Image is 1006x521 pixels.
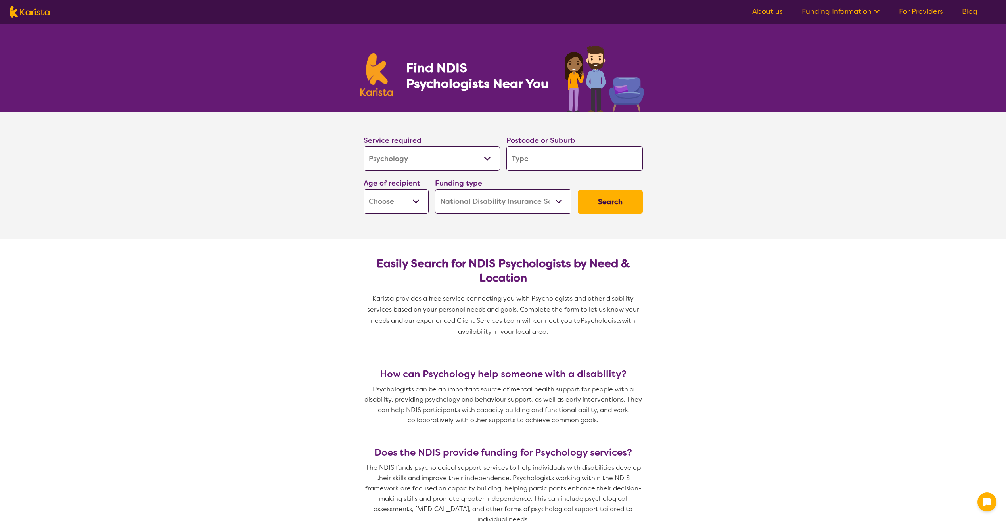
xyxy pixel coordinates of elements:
[506,146,643,171] input: Type
[360,447,646,458] h3: Does the NDIS provide funding for Psychology services?
[364,178,420,188] label: Age of recipient
[370,257,636,285] h2: Easily Search for NDIS Psychologists by Need & Location
[406,60,553,92] h1: Find NDIS Psychologists Near You
[962,7,977,16] a: Blog
[435,178,482,188] label: Funding type
[364,136,422,145] label: Service required
[752,7,783,16] a: About us
[360,384,646,425] p: Psychologists can be an important source of mental health support for people with a disability, p...
[367,294,641,325] span: Karista provides a free service connecting you with Psychologists and other disability services b...
[581,316,622,325] span: Psychologists
[802,7,880,16] a: Funding Information
[562,43,646,112] img: psychology
[10,6,50,18] img: Karista logo
[899,7,943,16] a: For Providers
[360,368,646,379] h3: How can Psychology help someone with a disability?
[578,190,643,214] button: Search
[360,53,393,96] img: Karista logo
[506,136,575,145] label: Postcode or Suburb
